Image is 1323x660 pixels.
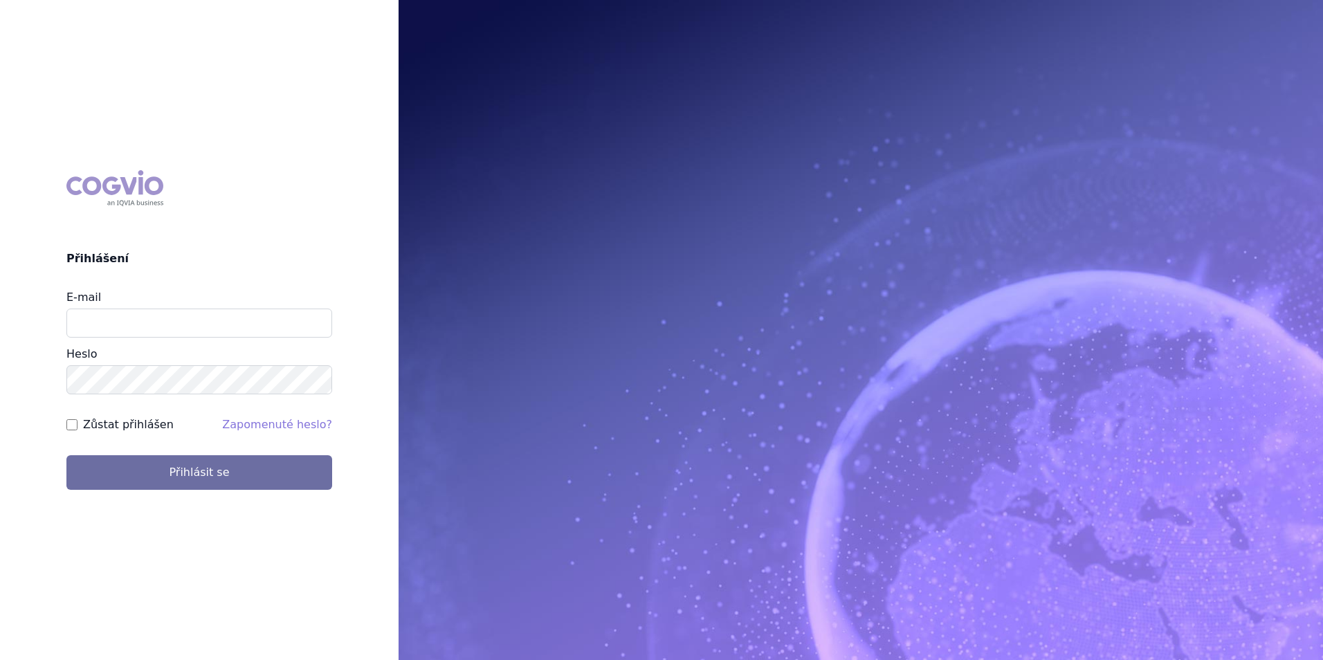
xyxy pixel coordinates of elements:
div: COGVIO [66,170,163,206]
label: E-mail [66,291,101,304]
button: Přihlásit se [66,455,332,490]
h2: Přihlášení [66,250,332,267]
label: Heslo [66,347,97,360]
a: Zapomenuté heslo? [222,418,332,431]
label: Zůstat přihlášen [83,416,174,433]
